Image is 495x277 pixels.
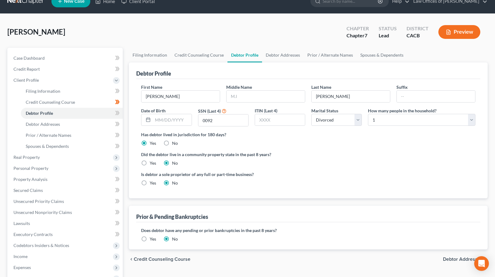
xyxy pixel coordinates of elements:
span: Spouses & Dependents [26,144,69,149]
input: -- [397,91,475,102]
span: 7 [365,32,367,38]
label: Last Name [311,84,331,90]
span: Filing Information [26,88,60,94]
input: M.I [227,91,305,102]
a: Prior / Alternate Names [304,48,357,62]
a: Unsecured Priority Claims [9,196,123,207]
label: Middle Name [226,84,252,90]
label: Yes [150,140,156,146]
label: ITIN (Last 4) [255,107,277,114]
label: Marital Status [311,107,338,114]
a: Property Analysis [9,174,123,185]
span: Secured Claims [13,188,43,193]
span: Income [13,254,28,259]
label: No [172,236,178,242]
label: Date of Birth [141,107,166,114]
label: Yes [150,180,156,186]
div: Open Intercom Messenger [474,256,489,271]
div: Chapter [347,25,369,32]
label: Yes [150,236,156,242]
span: Unsecured Nonpriority Claims [13,210,72,215]
span: Credit Report [13,66,40,72]
a: Debtor Addresses [21,119,123,130]
label: First Name [141,84,162,90]
label: SSN (Last 4) [198,108,221,114]
span: Executory Contracts [13,232,53,237]
div: District [407,25,429,32]
span: Expenses [13,265,31,270]
div: Lead [379,32,397,39]
span: Lawsuits [13,221,30,226]
button: Preview [438,25,480,39]
a: Case Dashboard [9,53,123,64]
label: Did the debtor live in a community property state in the past 8 years? [141,151,475,158]
span: Codebtors Insiders & Notices [13,243,69,248]
i: chevron_left [129,257,134,262]
label: How many people in the household? [368,107,437,114]
a: Filing Information [129,48,171,62]
a: Unsecured Nonpriority Claims [9,207,123,218]
span: [PERSON_NAME] [7,27,65,36]
span: Property Analysis [13,177,47,182]
a: Spouses & Dependents [21,141,123,152]
span: Unsecured Priority Claims [13,199,64,204]
a: Credit Counseling Course [21,97,123,108]
a: Secured Claims [9,185,123,196]
label: No [172,160,178,166]
span: Debtor Profile [26,110,53,116]
span: Prior / Alternate Names [26,133,71,138]
label: Has debtor lived in jurisdiction for 180 days? [141,131,475,138]
a: Credit Report [9,64,123,75]
div: CACB [407,32,429,39]
span: Credit Counseling Course [134,257,190,262]
div: Chapter [347,32,369,39]
input: -- [141,91,220,102]
a: Lawsuits [9,218,123,229]
div: Status [379,25,397,32]
input: XXXX [255,114,305,126]
label: Does debtor have any pending or prior bankruptcies in the past 8 years? [141,227,475,234]
a: Filing Information [21,86,123,97]
button: chevron_left Credit Counseling Course [129,257,190,262]
button: Debtor Addresses chevron_right [443,257,488,262]
a: Executory Contracts [9,229,123,240]
span: Debtor Addresses [443,257,483,262]
label: Is debtor a sole proprietor of any full or part-time business? [141,171,305,178]
a: Debtor Addresses [262,48,304,62]
input: XXXX [198,114,248,126]
a: Credit Counseling Course [171,48,227,62]
a: Prior / Alternate Names [21,130,123,141]
label: No [172,140,178,146]
span: Client Profile [13,77,39,83]
div: Prior & Pending Bankruptcies [136,213,208,220]
span: Credit Counseling Course [26,99,75,105]
input: MM/DD/YYYY [153,114,191,126]
label: No [172,180,178,186]
a: Debtor Profile [227,48,262,62]
label: Yes [150,160,156,166]
label: Suffix [396,84,408,90]
span: Real Property [13,155,40,160]
a: Spouses & Dependents [357,48,407,62]
span: Debtor Addresses [26,122,60,127]
a: Debtor Profile [21,108,123,119]
span: Personal Property [13,166,48,171]
div: Debtor Profile [136,70,171,77]
input: -- [312,91,390,102]
span: Case Dashboard [13,55,45,61]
